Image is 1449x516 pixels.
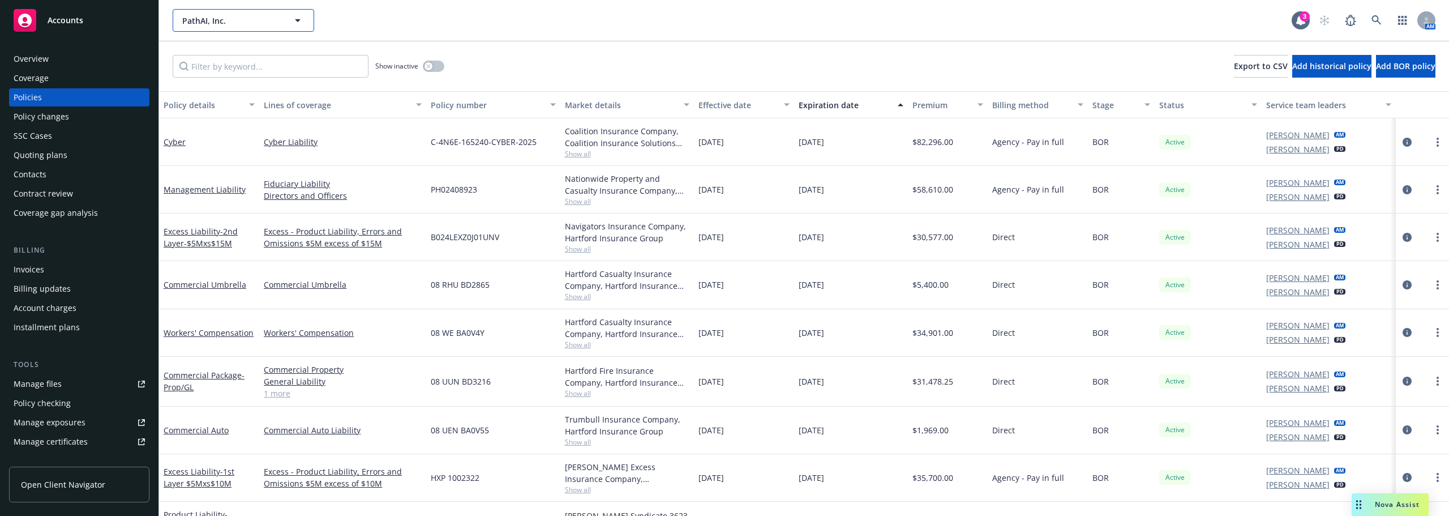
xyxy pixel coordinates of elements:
[431,136,537,148] span: C-4N6E-165240-CYBER-2025
[164,370,245,393] a: Commercial Package
[1313,9,1336,32] a: Start snowing
[1266,431,1330,443] a: [PERSON_NAME]
[264,178,422,190] a: Fiduciary Liability
[1092,231,1109,243] span: BOR
[264,387,422,399] a: 1 more
[992,136,1064,148] span: Agency - Pay in full
[48,16,83,25] span: Accounts
[992,424,1015,436] span: Direct
[565,413,689,437] div: Trumbull Insurance Company, Hartford Insurance Group
[1375,500,1420,509] span: Nova Assist
[264,376,422,387] a: General Liability
[799,424,824,436] span: [DATE]
[1234,55,1288,78] button: Export to CSV
[1164,232,1186,242] span: Active
[1431,326,1444,339] a: more
[1266,129,1330,141] a: [PERSON_NAME]
[1164,137,1186,147] span: Active
[14,394,71,412] div: Policy checking
[9,375,149,393] a: Manage files
[1164,280,1186,290] span: Active
[164,370,245,393] span: - Prop/GL
[173,9,314,32] button: PathAI, Inc.
[565,340,689,349] span: Show all
[9,261,149,279] a: Invoices
[173,55,368,78] input: Filter by keyword...
[1352,493,1429,516] button: Nova Assist
[431,376,491,387] span: 08 UUN BD3216
[1092,99,1138,111] div: Stage
[431,424,489,436] span: 08 UEN BA0V55
[565,125,689,149] div: Coalition Insurance Company, Coalition Insurance Solutions (Carrier)
[259,91,426,118] button: Lines of coverage
[992,279,1015,291] span: Direct
[912,184,953,195] span: $58,610.00
[431,279,490,291] span: 08 RHU BD2865
[9,88,149,106] a: Policies
[264,279,422,291] a: Commercial Umbrella
[698,184,724,195] span: [DATE]
[1266,368,1330,380] a: [PERSON_NAME]
[9,185,149,203] a: Contract review
[159,91,259,118] button: Policy details
[799,472,824,484] span: [DATE]
[1266,99,1378,111] div: Service team leaders
[1092,472,1109,484] span: BOR
[1400,135,1414,149] a: circleInformation
[14,204,98,222] div: Coverage gap analysis
[565,149,689,159] span: Show all
[164,226,238,249] span: - 2nd Layer-$5Mxs$15M
[9,299,149,317] a: Account charges
[9,146,149,164] a: Quoting plans
[1431,423,1444,437] a: more
[14,69,49,87] div: Coverage
[1400,423,1414,437] a: circleInformation
[565,389,689,398] span: Show all
[14,318,80,336] div: Installment plans
[1164,327,1186,338] span: Active
[992,184,1064,195] span: Agency - Pay in full
[1391,9,1414,32] a: Switch app
[992,231,1015,243] span: Direct
[264,424,422,436] a: Commercial Auto Liability
[1266,177,1330,189] a: [PERSON_NAME]
[14,146,67,164] div: Quoting plans
[1431,278,1444,292] a: more
[1376,55,1435,78] button: Add BOR policy
[9,108,149,126] a: Policy changes
[1234,61,1288,71] span: Export to CSV
[565,292,689,301] span: Show all
[1092,424,1109,436] span: BOR
[14,185,73,203] div: Contract review
[164,137,186,147] a: Cyber
[1092,184,1109,195] span: BOR
[21,479,105,491] span: Open Client Navigator
[14,299,76,317] div: Account charges
[912,376,953,387] span: $31,478.25
[9,69,149,87] a: Coverage
[9,413,149,432] a: Manage exposures
[1400,374,1414,388] a: circleInformation
[1431,374,1444,388] a: more
[565,99,677,111] div: Market details
[1292,61,1371,71] span: Add historical policy
[1339,9,1362,32] a: Report a Bug
[992,327,1015,339] span: Direct
[1400,471,1414,484] a: circleInformation
[431,231,499,243] span: B024LEXZ0J01UNV
[1155,91,1262,118] button: Status
[164,184,246,195] a: Management Liability
[264,136,422,148] a: Cyber Liability
[9,204,149,222] a: Coverage gap analysis
[14,280,71,298] div: Billing updates
[9,165,149,184] a: Contacts
[164,327,254,338] a: Workers' Compensation
[912,136,953,148] span: $82,296.00
[375,61,418,71] span: Show inactive
[694,91,794,118] button: Effective date
[1365,9,1388,32] a: Search
[1164,376,1186,386] span: Active
[698,376,724,387] span: [DATE]
[565,365,689,389] div: Hartford Fire Insurance Company, Hartford Insurance Group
